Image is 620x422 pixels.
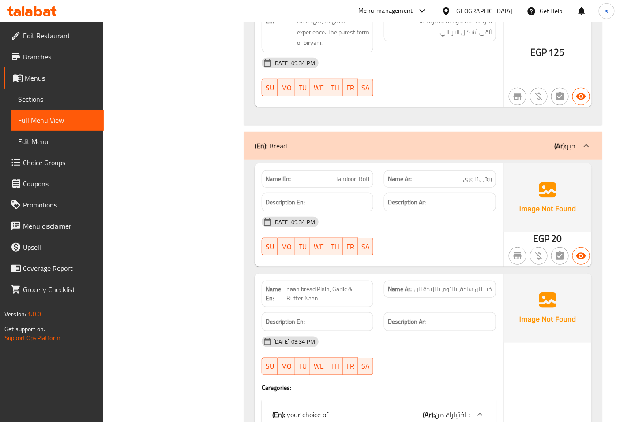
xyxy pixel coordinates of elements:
button: Purchased item [530,88,548,105]
span: Coupons [23,178,97,189]
span: SA [361,241,370,253]
button: SA [358,79,373,96]
strong: Description En: [266,5,295,27]
a: Edit Menu [11,131,104,152]
span: FR [346,241,354,253]
button: SU [262,358,278,375]
strong: Description En: [266,197,305,208]
a: Menu disclaimer [4,215,104,237]
a: Grocery Checklist [4,279,104,300]
span: SU [266,81,274,94]
button: WE [310,358,327,375]
span: WE [314,241,324,253]
span: WE [314,81,324,94]
span: WE [314,360,324,373]
button: SA [358,238,373,255]
button: Not branch specific item [509,247,526,265]
span: Upsell [23,242,97,252]
span: Menu disclaimer [23,221,97,231]
a: Edit Restaurant [4,25,104,46]
span: Menus [25,73,97,83]
span: MO [281,81,292,94]
span: TU [299,241,307,253]
p: Bread [255,141,287,151]
span: روتي تنوري [463,174,492,184]
a: Upsell [4,237,104,258]
div: [GEOGRAPHIC_DATA] [455,6,513,16]
p: your choice of : [272,409,331,420]
b: (Ar): [555,139,567,152]
button: Available [572,88,590,105]
b: (En): [255,139,267,152]
span: Version: [4,308,26,320]
strong: Name En: [266,174,291,184]
a: Coverage Report [4,258,104,279]
button: TU [295,358,310,375]
button: Not branch specific item [509,88,526,105]
span: EGP [530,44,547,61]
span: s [605,6,608,16]
span: SU [266,241,274,253]
img: Ae5nvW7+0k+MAAAAAElFTkSuQmCC [504,274,592,342]
button: SA [358,358,373,375]
button: TU [295,238,310,255]
span: Sections [18,94,97,104]
span: SU [266,360,274,373]
span: Branches [23,52,97,62]
span: Coverage Report [23,263,97,274]
span: Full Menu View [18,115,97,126]
strong: Description Ar: [388,316,426,327]
a: Choice Groups [4,152,104,173]
button: MO [278,79,295,96]
span: TU [299,81,307,94]
a: Promotions [4,194,104,215]
div: Menu-management [359,6,413,16]
a: Sections [11,89,104,110]
a: Menus [4,67,104,89]
p: خبز [555,141,576,151]
span: 1.0.0 [27,308,41,320]
span: Edit Restaurant [23,30,97,41]
strong: Name Ar: [388,285,412,294]
span: naan bread Plain, Garlic & Butter Naan [286,285,369,303]
span: Promotions [23,200,97,210]
span: MO [281,241,292,253]
button: TU [295,79,310,96]
b: (Ar): [423,408,435,421]
button: Available [572,247,590,265]
button: FR [343,358,358,375]
span: [DATE] 09:34 PM [270,59,319,67]
span: FR [346,360,354,373]
button: TH [327,238,343,255]
button: WE [310,79,327,96]
span: Tandoori Roti [335,174,369,184]
span: TU [299,360,307,373]
button: WE [310,238,327,255]
button: TH [327,79,343,96]
a: Branches [4,46,104,67]
button: Purchased item [530,247,548,265]
span: FR [346,81,354,94]
span: TH [331,360,339,373]
a: Full Menu View [11,110,104,131]
b: (En): [272,408,285,421]
span: اختيارك من : [435,408,470,421]
span: [DATE] 09:34 PM [270,218,319,226]
span: SA [361,81,370,94]
button: Not has choices [551,247,569,265]
span: MO [281,360,292,373]
span: 125 [549,44,564,61]
span: EGP [533,230,549,247]
img: Ae5nvW7+0k+MAAAAAElFTkSuQmCC [504,163,592,232]
span: [DATE] 09:34 PM [270,337,319,346]
span: SA [361,360,370,373]
span: خبز نان سادة، بالثوم، بالزبدة نان [414,285,492,294]
span: Get support on: [4,323,45,335]
button: FR [343,238,358,255]
button: Not has choices [551,88,569,105]
button: SU [262,238,278,255]
button: FR [343,79,358,96]
strong: Name En: [266,285,287,303]
button: MO [278,238,295,255]
span: TH [331,81,339,94]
